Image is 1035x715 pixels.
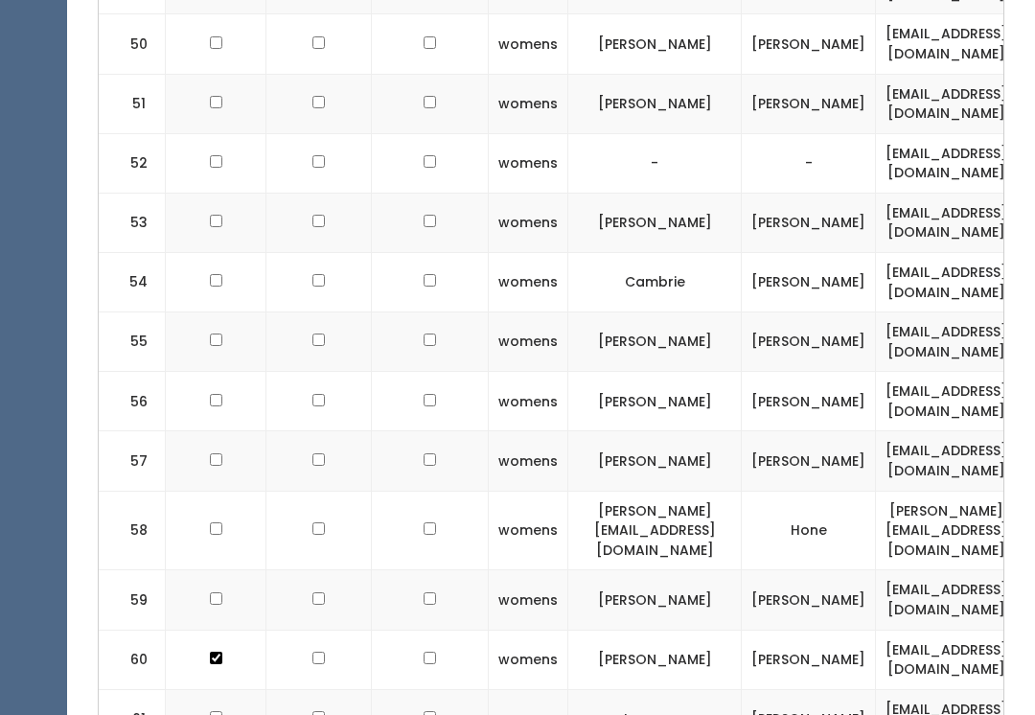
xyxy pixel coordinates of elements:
td: - [742,133,876,193]
td: [PERSON_NAME] [568,630,742,689]
td: [PERSON_NAME] [568,570,742,630]
td: womens [489,491,568,570]
td: Cambrie [568,253,742,312]
td: [PERSON_NAME] [742,253,876,312]
td: [PERSON_NAME][EMAIL_ADDRESS][DOMAIN_NAME] [876,491,1018,570]
td: [EMAIL_ADDRESS][DOMAIN_NAME] [876,372,1018,431]
td: [PERSON_NAME] [568,431,742,491]
td: womens [489,74,568,133]
td: 52 [99,133,166,193]
td: [PERSON_NAME][EMAIL_ADDRESS][DOMAIN_NAME] [568,491,742,570]
td: womens [489,133,568,193]
td: 56 [99,372,166,431]
td: [PERSON_NAME] [568,372,742,431]
td: [EMAIL_ADDRESS][DOMAIN_NAME] [876,431,1018,491]
td: [PERSON_NAME] [742,630,876,689]
td: [PERSON_NAME] [568,14,742,74]
td: womens [489,253,568,312]
td: [PERSON_NAME] [742,570,876,630]
td: womens [489,372,568,431]
td: womens [489,570,568,630]
td: [PERSON_NAME] [742,14,876,74]
td: womens [489,14,568,74]
td: [EMAIL_ADDRESS][DOMAIN_NAME] [876,74,1018,133]
td: 60 [99,630,166,689]
td: [PERSON_NAME] [742,431,876,491]
td: 59 [99,570,166,630]
td: womens [489,312,568,372]
td: [EMAIL_ADDRESS][DOMAIN_NAME] [876,14,1018,74]
td: [PERSON_NAME] [742,372,876,431]
td: [EMAIL_ADDRESS][DOMAIN_NAME] [876,193,1018,252]
td: 53 [99,193,166,252]
td: [PERSON_NAME] [568,193,742,252]
td: [EMAIL_ADDRESS][DOMAIN_NAME] [876,570,1018,630]
td: 55 [99,312,166,372]
td: 54 [99,253,166,312]
td: Hone [742,491,876,570]
td: [PERSON_NAME] [568,74,742,133]
td: 57 [99,431,166,491]
td: - [568,133,742,193]
td: [EMAIL_ADDRESS][DOMAIN_NAME] [876,133,1018,193]
td: [EMAIL_ADDRESS][DOMAIN_NAME] [876,630,1018,689]
td: womens [489,431,568,491]
td: [PERSON_NAME] [742,193,876,252]
td: 51 [99,74,166,133]
td: [EMAIL_ADDRESS][DOMAIN_NAME] [876,312,1018,372]
td: 58 [99,491,166,570]
td: 50 [99,14,166,74]
td: [PERSON_NAME] [742,74,876,133]
td: womens [489,630,568,689]
td: [EMAIL_ADDRESS][DOMAIN_NAME] [876,253,1018,312]
td: [PERSON_NAME] [568,312,742,372]
td: [PERSON_NAME] [742,312,876,372]
td: womens [489,193,568,252]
